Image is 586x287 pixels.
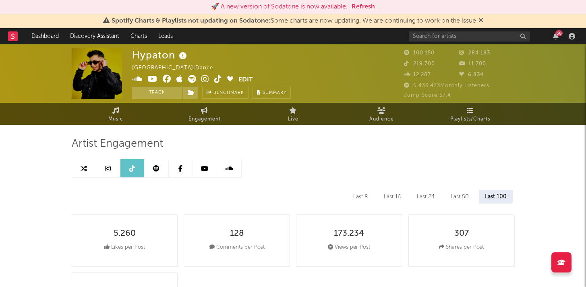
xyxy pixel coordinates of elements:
div: Last 16 [378,190,407,204]
span: : Some charts are now updating. We are continuing to work on the issue [112,18,476,24]
span: Benchmark [213,88,244,98]
a: Playlists/Charts [426,103,515,125]
div: Shares per Post [439,243,484,252]
div: Hypaton [132,48,189,62]
button: Edit [238,75,253,85]
div: 128 [230,229,244,239]
span: Audience [369,114,394,124]
span: Artist Engagement [72,139,163,149]
span: 6.834 [459,72,484,77]
div: [GEOGRAPHIC_DATA] | Dance [132,63,222,73]
a: Dashboard [26,28,64,44]
span: Playlists/Charts [450,114,490,124]
span: Dismiss [478,18,483,24]
div: Last 50 [445,190,475,204]
span: Spotify Charts & Playlists not updating on Sodatone [112,18,269,24]
a: Engagement [160,103,249,125]
span: Live [288,114,298,124]
div: Likes per Post [104,243,145,252]
div: Last 24 [411,190,441,204]
div: Views per Post [328,243,370,252]
span: Summary [263,91,286,95]
span: Jump Score: 57.4 [404,93,451,98]
a: Audience [338,103,426,125]
button: 56 [553,33,559,40]
div: Comments per Post [209,243,265,252]
div: 307 [454,229,469,239]
span: 12.287 [404,72,431,77]
a: Discovery Assistant [64,28,125,44]
div: 173.234 [334,229,364,239]
input: Search for artists [409,31,530,42]
span: Engagement [188,114,221,124]
span: 100.150 [404,50,435,56]
div: 🚀 A new version of Sodatone is now available. [211,2,348,12]
button: Refresh [352,2,375,12]
div: 56 [555,30,563,36]
div: Last 100 [479,190,513,204]
button: Summary [253,87,291,99]
span: 6.433.473 Monthly Listeners [404,83,489,88]
a: Benchmark [202,87,248,99]
div: Last 8 [347,190,374,204]
span: 284.183 [459,50,490,56]
div: 5.260 [114,229,136,239]
a: Charts [125,28,153,44]
a: Music [72,103,160,125]
a: Leads [153,28,178,44]
span: 11.700 [459,61,486,67]
span: Music [108,114,123,124]
button: Track [132,87,182,99]
span: 219.700 [404,61,435,67]
a: Live [249,103,338,125]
